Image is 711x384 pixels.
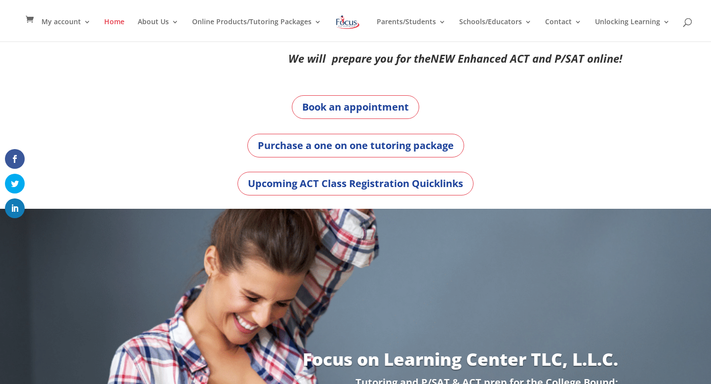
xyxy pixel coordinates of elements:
a: Contact [545,18,582,41]
a: Parents/Students [377,18,446,41]
a: Online Products/Tutoring Packages [192,18,321,41]
img: Focus on Learning [335,13,360,31]
a: Purchase a one on one tutoring package [247,134,464,157]
a: Book an appointment [292,95,419,119]
a: Focus on Learning Center TLC, L.L.C. [303,347,618,371]
a: Home [104,18,124,41]
a: Schools/Educators [459,18,532,41]
a: My account [41,18,91,41]
em: We will prepare you for the [288,51,431,66]
em: NEW Enhanced ACT and P/SAT online! [431,51,622,66]
a: Upcoming ACT Class Registration Quicklinks [237,172,474,195]
a: Unlocking Learning [595,18,670,41]
a: About Us [138,18,179,41]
